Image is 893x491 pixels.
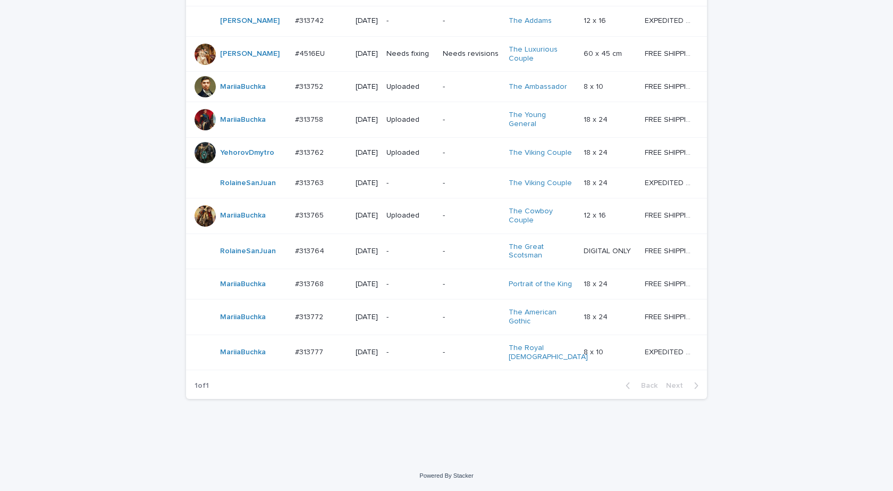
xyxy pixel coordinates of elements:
[386,148,434,157] p: Uploaded
[645,146,696,157] p: FREE SHIPPING - preview in 1-2 business days, after your approval delivery will take 5-10 b.d.
[356,211,378,220] p: [DATE]
[584,113,610,124] p: 18 x 24
[220,115,266,124] a: MariiaBuchka
[356,148,378,157] p: [DATE]
[386,49,434,59] p: Needs fixing
[584,245,633,256] p: DIGITAL ONLY
[645,245,696,256] p: FREE SHIPPING - preview in 1-2 business days, after your approval delivery will take 5-10 b.d.
[356,348,378,357] p: [DATE]
[443,313,500,322] p: -
[356,313,378,322] p: [DATE]
[584,311,610,322] p: 18 x 24
[635,382,658,389] span: Back
[443,348,500,357] p: -
[584,146,610,157] p: 18 x 24
[295,278,326,289] p: #313768
[662,381,707,390] button: Next
[386,16,434,26] p: -
[509,45,575,63] a: The Luxurious Couple
[386,115,434,124] p: Uploaded
[386,280,434,289] p: -
[220,313,266,322] a: MariiaBuchka
[666,382,689,389] span: Next
[356,280,378,289] p: [DATE]
[645,14,696,26] p: EXPEDITED SHIPPING - preview in 1 business day; delivery up to 5 business days after your approval.
[443,179,500,188] p: -
[386,179,434,188] p: -
[645,177,696,188] p: EXPEDITED SHIPPING - preview in 1 business day; delivery up to 5 business days after your approval.
[220,247,276,256] a: RolaineSanJuan
[645,80,696,91] p: FREE SHIPPING - preview in 1-2 business days, after your approval delivery will take 5-10 b.d.
[220,16,280,26] a: [PERSON_NAME]
[295,146,326,157] p: #313762
[356,179,378,188] p: [DATE]
[220,211,266,220] a: MariiaBuchka
[295,346,325,357] p: #313777
[386,211,434,220] p: Uploaded
[186,299,711,335] tr: MariiaBuchka #313772#313772 [DATE]--The American Gothic 18 x 2418 x 24 FREE SHIPPING - preview in...
[186,137,711,168] tr: YehorovDmytro #313762#313762 [DATE]Uploaded-The Viking Couple 18 x 2418 x 24 FREE SHIPPING - prev...
[509,148,572,157] a: The Viking Couple
[220,280,266,289] a: MariiaBuchka
[356,115,378,124] p: [DATE]
[295,14,326,26] p: #313742
[645,209,696,220] p: FREE SHIPPING - preview in 1-2 business days, after your approval delivery will take 5-10 b.d.
[645,47,696,59] p: FREE SHIPPING - preview in 1-2 business days, after your approval delivery will take 6-10 busines...
[386,82,434,91] p: Uploaded
[186,6,711,36] tr: [PERSON_NAME] #313742#313742 [DATE]--The Addams 12 x 1612 x 16 EXPEDITED SHIPPING - preview in 1 ...
[509,179,572,188] a: The Viking Couple
[584,47,624,59] p: 60 x 45 cm
[220,49,280,59] a: [PERSON_NAME]
[220,179,276,188] a: RolaineSanJuan
[186,234,711,269] tr: RolaineSanJuan #313764#313764 [DATE]--The Great Scotsman DIGITAL ONLYDIGITAL ONLY FREE SHIPPING -...
[443,148,500,157] p: -
[645,113,696,124] p: FREE SHIPPING - preview in 1-2 business days, after your approval delivery will take 5-10 b.d.
[295,80,325,91] p: #313752
[186,102,711,138] tr: MariiaBuchka #313758#313758 [DATE]Uploaded-The Young General 18 x 2418 x 24 FREE SHIPPING - previ...
[356,16,378,26] p: [DATE]
[386,313,434,322] p: -
[617,381,662,390] button: Back
[509,82,567,91] a: The Ambassador
[295,245,326,256] p: #313764
[186,335,711,370] tr: MariiaBuchka #313777#313777 [DATE]--The Royal [DEMOGRAPHIC_DATA] 8 x 108 x 10 EXPEDITED SHIPPING ...
[186,36,711,72] tr: [PERSON_NAME] #4516EU#4516EU [DATE]Needs fixingNeeds revisionsThe Luxurious Couple 60 x 45 cm60 x...
[295,311,325,322] p: #313772
[509,16,552,26] a: The Addams
[356,247,378,256] p: [DATE]
[584,209,608,220] p: 12 x 16
[220,148,274,157] a: YehorovDmytro
[584,14,608,26] p: 12 x 16
[220,348,266,357] a: MariiaBuchka
[295,177,326,188] p: #313763
[443,280,500,289] p: -
[443,115,500,124] p: -
[584,346,605,357] p: 8 x 10
[386,247,434,256] p: -
[509,207,575,225] a: The Cowboy Couple
[295,47,327,59] p: #4516EU
[443,16,500,26] p: -
[509,111,575,129] a: The Young General
[386,348,434,357] p: -
[295,209,326,220] p: #313765
[645,346,696,357] p: EXPEDITED SHIPPING - preview in 1 business day; delivery up to 5 business days after your approval.
[186,269,711,299] tr: MariiaBuchka #313768#313768 [DATE]--Portrait of the King 18 x 2418 x 24 FREE SHIPPING - preview i...
[220,82,266,91] a: MariiaBuchka
[584,278,610,289] p: 18 x 24
[295,113,325,124] p: #313758
[443,49,500,59] p: Needs revisions
[419,472,473,479] a: Powered By Stacker
[186,373,217,399] p: 1 of 1
[584,177,610,188] p: 18 x 24
[186,72,711,102] tr: MariiaBuchka #313752#313752 [DATE]Uploaded-The Ambassador 8 x 108 x 10 FREE SHIPPING - preview in...
[509,308,575,326] a: The American Gothic
[645,311,696,322] p: FREE SHIPPING - preview in 1-2 business days, after your approval delivery will take 5-10 b.d.
[443,211,500,220] p: -
[509,243,575,261] a: The Great Scotsman
[443,247,500,256] p: -
[443,82,500,91] p: -
[509,344,588,362] a: The Royal [DEMOGRAPHIC_DATA]
[356,49,378,59] p: [DATE]
[356,82,378,91] p: [DATE]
